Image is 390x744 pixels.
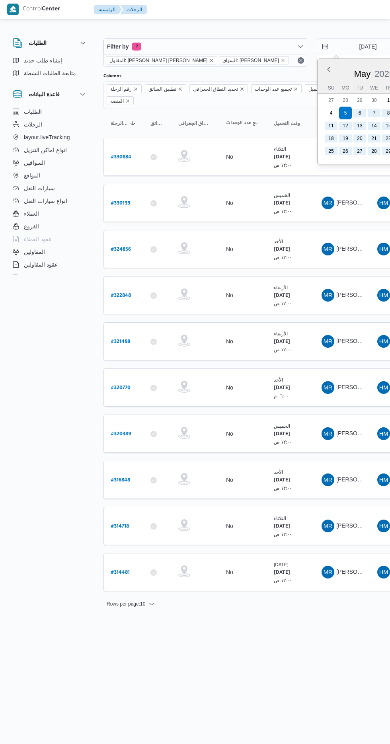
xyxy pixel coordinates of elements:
div: No [226,522,233,530]
b: [DATE] [274,478,290,483]
div: day-13 [353,119,366,132]
span: MR [324,197,332,209]
span: layout.liveTracking [24,132,70,142]
button: الرحلات [10,118,91,131]
a: #316848 [111,475,130,485]
a: #314481 [111,567,130,578]
button: سيارات النقل [10,182,91,195]
span: السواق: محمد رزق محمد علي عمران [219,56,289,64]
span: MR [324,243,332,255]
small: ١٢:٠٠ ص [274,485,292,491]
div: day-29 [353,94,366,107]
span: MR [324,289,332,302]
span: Filter by [107,42,129,51]
span: [PERSON_NAME] [336,476,382,483]
span: المقاول: [PERSON_NAME] [PERSON_NAME] [109,57,207,64]
div: day-7 [368,107,380,119]
button: Remove [296,56,306,65]
div: day-27 [325,94,337,107]
button: Remove المنصه from selection in this group [125,99,130,103]
b: [DATE] [274,524,290,530]
span: رقم الرحلة [110,85,132,93]
div: No [226,338,233,345]
small: الخميس [274,423,290,428]
div: day-12 [339,119,352,132]
span: [PERSON_NAME] [336,292,382,298]
span: العملاء [24,209,39,218]
small: ١٢:٠٠ ص [274,578,292,583]
div: Muhammad Rzq Muhammad Ali Omaran [322,289,334,302]
span: MR [324,335,332,348]
small: الخميس [274,193,290,198]
span: [PERSON_NAME] [336,430,382,436]
small: ١٢:٠٠ ص [274,162,292,167]
h3: الطلبات [29,38,47,48]
small: الثلاثاء [274,516,286,521]
button: Previous Month [326,66,332,72]
a: #320389 [111,428,131,439]
span: وقت التحميل [308,85,335,93]
div: Su [325,82,337,93]
span: تطبيق السائق [145,84,186,93]
div: No [226,292,233,299]
div: day-26 [339,145,352,158]
div: Hana Mjada Rais Ahmad [377,427,390,440]
span: HM [379,243,388,255]
span: عقود المقاولين [24,260,58,269]
button: السواقين [10,156,91,169]
div: day-6 [353,107,366,119]
div: day-5 [339,107,352,119]
a: #324856 [111,244,131,255]
b: # 322848 [111,293,131,299]
span: [PERSON_NAME] [336,338,382,344]
a: #314718 [111,521,129,532]
div: No [226,153,233,160]
span: Rows per page : 10 [107,599,145,609]
div: No [226,245,233,253]
b: # 321498 [111,339,130,345]
div: Hana Mjada Rais Ahmad [377,473,390,486]
small: الأربعاء [274,331,288,336]
b: [DATE] [274,570,290,576]
b: # 320389 [111,432,131,437]
span: المقاولين [24,247,45,257]
span: الفروع [24,222,39,231]
span: رقم الرحلة [107,84,142,93]
span: [PERSON_NAME] [336,245,382,252]
span: السواقين [24,158,45,167]
span: تجميع عدد الوحدات [251,84,302,93]
button: layout.liveTracking [10,131,91,144]
span: المنصه [110,97,124,105]
div: No [226,199,233,206]
span: تحديد النطاق الجغرافى [178,120,212,127]
div: Hana Mjada Rais Ahmad [377,520,390,532]
span: HM [379,566,388,578]
b: [DATE] [274,247,290,253]
div: day-27 [353,145,366,158]
button: تحديد النطاق الجغرافى [175,117,215,130]
span: HM [379,335,388,348]
span: HM [379,197,388,209]
div: Hana Mjada Rais Ahmad [377,381,390,394]
div: Tu [353,82,366,93]
b: # 324856 [111,247,131,253]
span: [PERSON_NAME] [336,199,382,206]
small: الأحد [274,377,283,382]
label: Columns [103,73,121,80]
div: Muhammad Rzq Muhammad Ali Omaran [322,427,334,440]
span: HM [379,473,388,486]
div: الطلبات [6,54,94,83]
span: MR [324,381,332,394]
small: ١٢:٠٠ ص [274,208,292,214]
div: day-21 [368,132,380,145]
div: Hana Mjada Rais Ahmad [377,197,390,209]
span: تطبيق السائق [148,85,176,93]
small: الأحد [274,469,283,475]
span: تطبيق السائق [150,120,164,127]
button: الطلبات [10,105,91,118]
span: وقت التحميل [305,84,345,93]
small: [DATE] [274,562,289,567]
b: [DATE] [274,386,290,391]
span: الطلبات [24,107,42,117]
span: تحديد النطاق الجغرافى [193,85,238,93]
